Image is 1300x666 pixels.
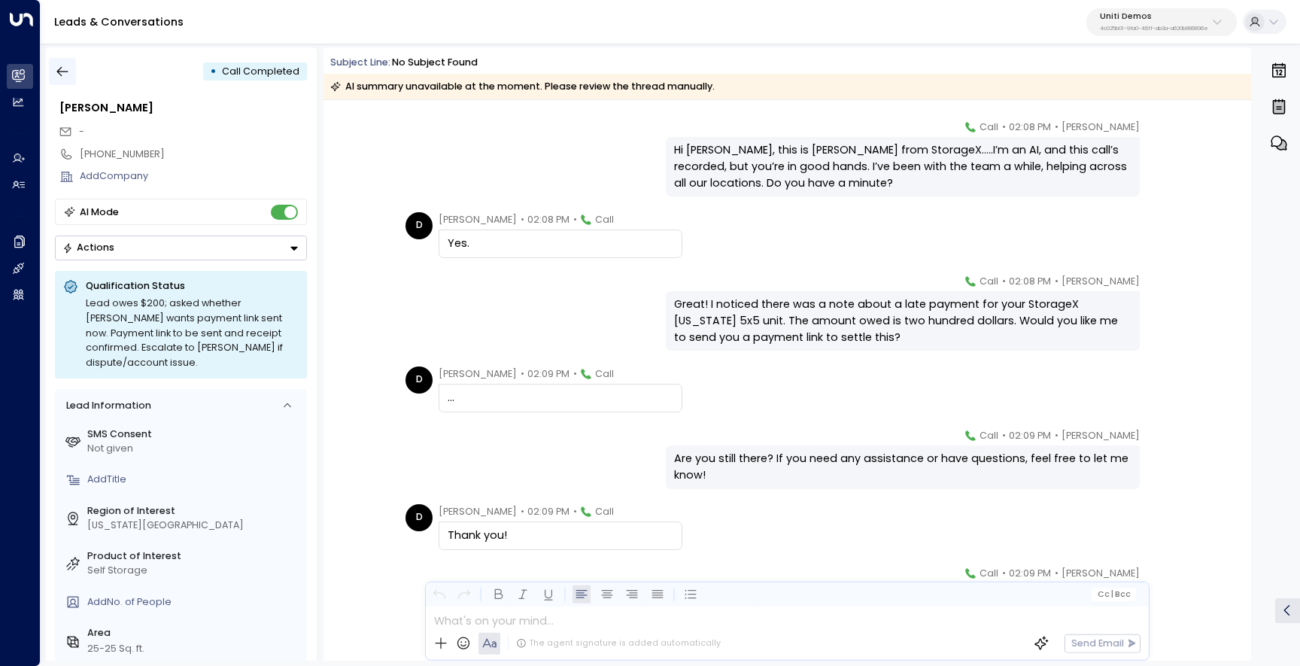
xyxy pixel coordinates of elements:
img: 110_headshot.jpg [1146,274,1173,301]
button: Cc|Bcc [1092,588,1136,601]
button: Actions [55,236,307,260]
span: [PERSON_NAME] [1062,566,1140,581]
p: Qualification Status [86,279,299,293]
span: 02:08 PM [1009,274,1051,289]
span: 02:09 PM [1009,566,1051,581]
div: D [405,366,433,394]
img: 110_headshot.jpg [1146,120,1173,147]
div: Hi [PERSON_NAME], this is [PERSON_NAME] from StorageX.....I’m an AI, and this call’s recorded, bu... [674,142,1131,191]
div: AI Mode [80,205,119,220]
span: • [1055,428,1059,443]
label: SMS Consent [87,427,302,442]
label: Area [87,626,302,640]
span: • [1055,120,1059,135]
button: Redo [455,585,474,604]
label: Product of Interest [87,549,302,564]
span: • [521,504,524,519]
span: • [521,212,524,227]
span: Call [595,366,614,382]
div: Self Storage [87,564,302,578]
div: Great! I noticed there was a note about a late payment for your StorageX [US_STATE] 5x5 unit. The... [674,297,1131,345]
label: Region of Interest [87,504,302,519]
div: AI summary unavailable at the moment. Please review the thread manually. [330,79,715,94]
div: AddTitle [87,473,302,487]
span: 02:08 PM [527,212,570,227]
div: D [405,212,433,239]
span: Call [595,504,614,519]
span: [PERSON_NAME] [439,366,517,382]
span: • [1002,120,1006,135]
span: - [79,125,84,138]
span: 02:09 PM [527,504,570,519]
div: Not given [87,442,302,456]
span: • [1055,566,1059,581]
img: 110_headshot.jpg [1146,428,1173,455]
span: [PERSON_NAME] [439,504,517,519]
div: D [405,504,433,531]
div: Lead Information [61,399,150,413]
div: Button group with a nested menu [55,236,307,260]
img: 110_headshot.jpg [1146,566,1173,593]
div: AddNo. of People [87,595,302,610]
span: • [573,504,577,519]
span: Cc Bcc [1097,590,1131,599]
div: 25-25 Sq. ft. [87,642,144,656]
span: [PERSON_NAME] [1062,120,1140,135]
span: • [1002,274,1006,289]
p: 4c025b01-9fa0-46ff-ab3a-a620b886896e [1100,26,1208,32]
span: Call [595,212,614,227]
div: Are you still there? If you need any assistance or have questions, feel free to let me know! [674,451,1131,483]
span: Subject Line: [330,56,390,68]
span: • [573,212,577,227]
div: Thank you! [448,528,673,544]
div: [US_STATE][GEOGRAPHIC_DATA] [87,519,302,533]
span: Call [980,428,998,443]
button: Undo [430,585,448,604]
span: [PERSON_NAME] [1062,274,1140,289]
span: Call Completed [222,65,299,78]
span: • [521,366,524,382]
div: Actions [62,242,114,254]
span: | [1111,590,1113,599]
span: • [1055,274,1059,289]
span: 02:08 PM [1009,120,1051,135]
div: ... [448,390,673,406]
span: • [573,366,577,382]
span: Call [980,120,998,135]
span: • [1002,428,1006,443]
button: Uniti Demos4c025b01-9fa0-46ff-ab3a-a620b886896e [1086,8,1237,36]
p: Uniti Demos [1100,12,1208,21]
div: Yes. [448,236,673,252]
div: [PERSON_NAME] [59,100,307,117]
a: Leads & Conversations [54,14,184,29]
span: [PERSON_NAME] [1062,428,1140,443]
div: Lead owes $200; asked whether [PERSON_NAME] wants payment link sent now. Payment link to be sent ... [86,296,299,370]
span: 02:09 PM [527,366,570,382]
span: Call [980,274,998,289]
div: • [210,59,217,84]
span: Call [980,566,998,581]
span: 02:09 PM [1009,428,1051,443]
div: [PHONE_NUMBER] [80,147,307,162]
div: No subject found [392,56,478,70]
div: AddCompany [80,169,307,184]
div: The agent signature is added automatically [516,637,721,649]
span: • [1002,566,1006,581]
span: [PERSON_NAME] [439,212,517,227]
